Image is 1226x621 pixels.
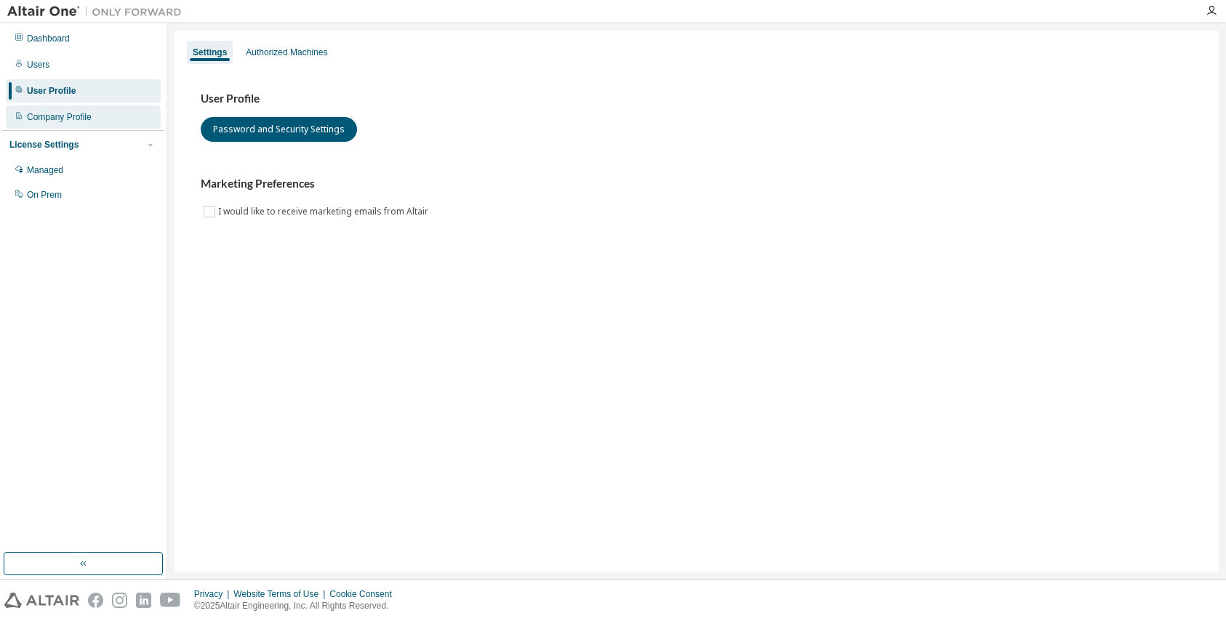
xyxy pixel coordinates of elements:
div: Privacy [194,588,233,600]
img: Altair One [7,4,189,19]
div: Managed [27,164,63,176]
img: facebook.svg [88,593,103,608]
div: License Settings [9,139,79,151]
div: User Profile [27,85,76,97]
div: Company Profile [27,111,92,123]
label: I would like to receive marketing emails from Altair [218,203,431,220]
div: Dashboard [27,33,70,44]
div: Users [27,59,49,71]
img: youtube.svg [160,593,181,608]
div: On Prem [27,189,62,201]
img: instagram.svg [112,593,127,608]
div: Website Terms of Use [233,588,329,600]
h3: Marketing Preferences [201,177,1193,191]
p: © 2025 Altair Engineering, Inc. All Rights Reserved. [194,600,401,612]
div: Settings [193,47,227,58]
button: Password and Security Settings [201,117,357,142]
img: linkedin.svg [136,593,151,608]
img: altair_logo.svg [4,593,79,608]
div: Authorized Machines [246,47,327,58]
div: Cookie Consent [329,588,400,600]
h3: User Profile [201,92,1193,106]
